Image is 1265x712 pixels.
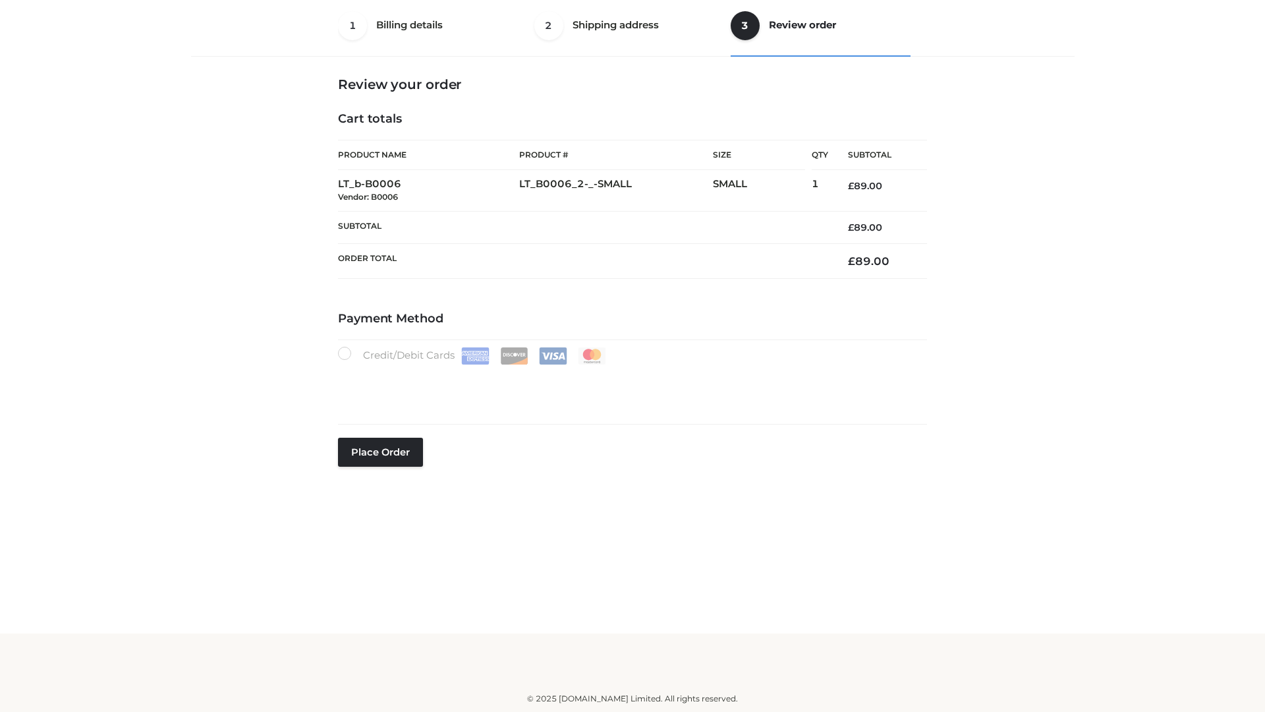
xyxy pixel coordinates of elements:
th: Order Total [338,244,828,279]
span: £ [848,254,855,268]
img: Amex [461,347,490,365]
th: Product # [519,140,713,170]
td: SMALL [713,170,812,212]
th: Product Name [338,140,519,170]
th: Qty [812,140,828,170]
iframe: Secure payment input frame [335,362,924,410]
th: Size [713,140,805,170]
img: Discover [500,347,528,365]
h3: Review your order [338,76,927,92]
td: LT_b-B0006 [338,170,519,212]
bdi: 89.00 [848,180,882,192]
div: © 2025 [DOMAIN_NAME] Limited. All rights reserved. [196,692,1069,705]
h4: Payment Method [338,312,927,326]
h4: Cart totals [338,112,927,127]
small: Vendor: B0006 [338,192,398,202]
th: Subtotal [338,211,828,243]
th: Subtotal [828,140,927,170]
span: £ [848,180,854,192]
td: LT_B0006_2-_-SMALL [519,170,713,212]
label: Credit/Debit Cards [338,347,607,365]
span: £ [848,222,854,233]
td: 1 [812,170,828,212]
bdi: 89.00 [848,254,889,268]
img: Mastercard [578,347,606,365]
button: Place order [338,438,423,467]
img: Visa [539,347,567,365]
bdi: 89.00 [848,222,882,233]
